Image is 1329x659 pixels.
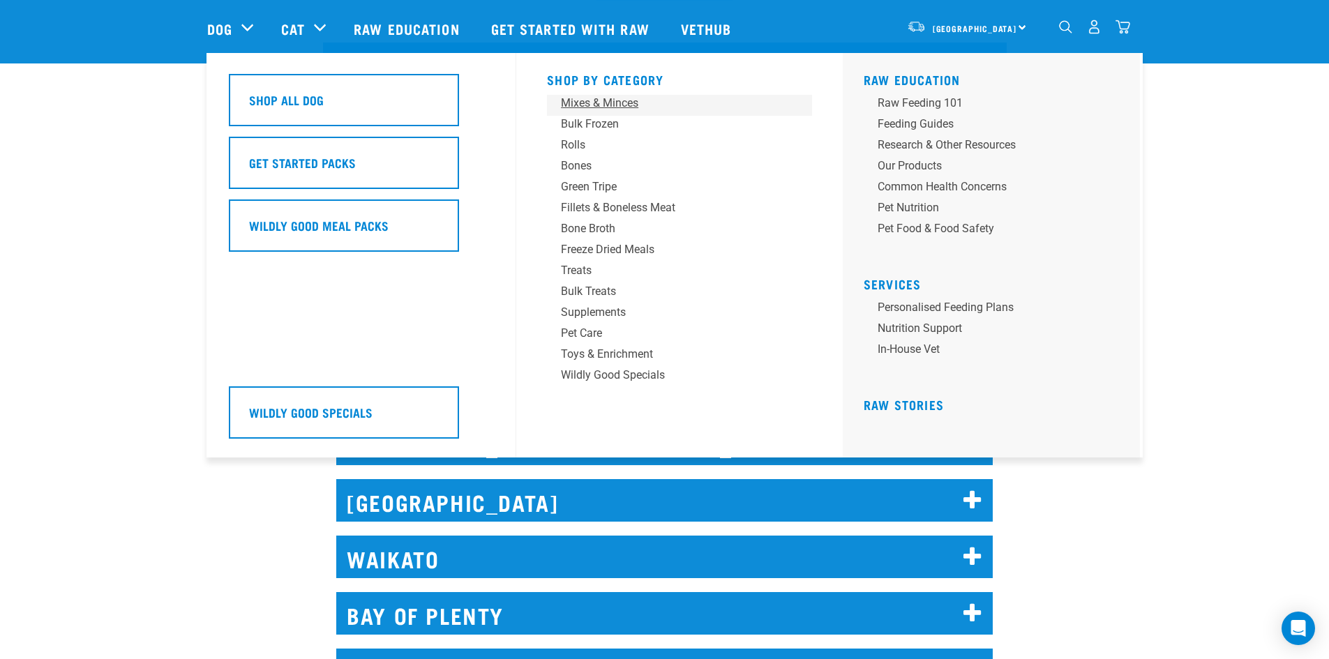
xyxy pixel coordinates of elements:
[1282,612,1315,645] div: Open Intercom Messenger
[561,283,779,300] div: Bulk Treats
[561,346,779,363] div: Toys & Enrichment
[864,158,1129,179] a: Our Products
[561,199,779,216] div: Fillets & Boneless Meat
[547,367,812,388] a: Wildly Good Specials
[864,220,1129,241] a: Pet Food & Food Safety
[477,1,667,56] a: Get started with Raw
[1116,20,1130,34] img: home-icon@2x.png
[1087,20,1102,34] img: user.png
[547,241,812,262] a: Freeze Dried Meals
[561,325,779,342] div: Pet Care
[878,179,1095,195] div: Common Health Concerns
[878,158,1095,174] div: Our Products
[547,346,812,367] a: Toys & Enrichment
[864,299,1129,320] a: Personalised Feeding Plans
[249,216,389,234] h5: Wildly Good Meal Packs
[864,199,1129,220] a: Pet Nutrition
[547,199,812,220] a: Fillets & Boneless Meat
[561,220,779,237] div: Bone Broth
[1059,20,1072,33] img: home-icon-1@2x.png
[547,179,812,199] a: Green Tripe
[933,26,1017,31] span: [GEOGRAPHIC_DATA]
[207,18,232,39] a: Dog
[229,137,494,199] a: Get Started Packs
[878,116,1095,132] div: Feeding Guides
[864,341,1129,362] a: In-house vet
[561,137,779,153] div: Rolls
[547,283,812,304] a: Bulk Treats
[547,158,812,179] a: Bones
[547,137,812,158] a: Rolls
[229,386,494,449] a: Wildly Good Specials
[547,220,812,241] a: Bone Broth
[249,91,324,109] h5: Shop All Dog
[561,179,779,195] div: Green Tripe
[878,199,1095,216] div: Pet Nutrition
[878,137,1095,153] div: Research & Other Resources
[561,304,779,321] div: Supplements
[229,199,494,262] a: Wildly Good Meal Packs
[547,262,812,283] a: Treats
[249,403,373,421] h5: Wildly Good Specials
[561,158,779,174] div: Bones
[864,277,1129,288] h5: Services
[340,1,476,56] a: Raw Education
[667,1,749,56] a: Vethub
[281,18,305,39] a: Cat
[907,20,926,33] img: van-moving.png
[864,116,1129,137] a: Feeding Guides
[547,304,812,325] a: Supplements
[561,367,779,384] div: Wildly Good Specials
[547,116,812,137] a: Bulk Frozen
[336,536,993,578] h2: WAIKATO
[561,241,779,258] div: Freeze Dried Meals
[229,74,494,137] a: Shop All Dog
[878,95,1095,112] div: Raw Feeding 101
[864,137,1129,158] a: Research & Other Resources
[336,479,993,522] h2: [GEOGRAPHIC_DATA]
[561,262,779,279] div: Treats
[864,95,1129,116] a: Raw Feeding 101
[336,592,993,635] h2: BAY OF PLENTY
[864,76,961,83] a: Raw Education
[547,73,812,84] h5: Shop By Category
[547,325,812,346] a: Pet Care
[864,320,1129,341] a: Nutrition Support
[561,95,779,112] div: Mixes & Minces
[249,153,356,172] h5: Get Started Packs
[864,179,1129,199] a: Common Health Concerns
[864,401,944,408] a: Raw Stories
[561,116,779,132] div: Bulk Frozen
[878,220,1095,237] div: Pet Food & Food Safety
[547,95,812,116] a: Mixes & Minces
